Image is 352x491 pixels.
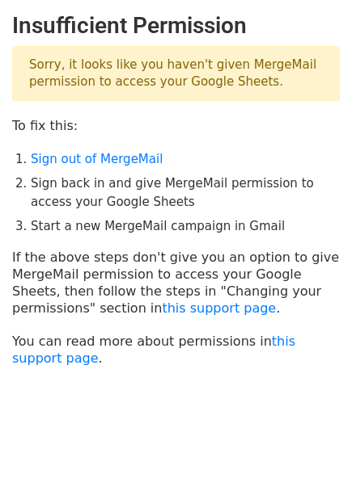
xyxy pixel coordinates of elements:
li: Sign back in and give MergeMail permission to access your Google Sheets [31,174,340,211]
a: this support page [162,300,276,316]
li: Start a new MergeMail campaign in Gmail [31,217,340,236]
p: If the above steps don't give you an option to give MergeMail permission to access your Google Sh... [12,249,340,317]
h2: Insufficient Permission [12,12,340,40]
p: Sorry, it looks like you haven't given MergeMail permission to access your Google Sheets. [12,46,340,101]
a: this support page [12,334,295,366]
p: To fix this: [12,117,340,134]
a: Sign out of MergeMail [31,152,163,166]
p: You can read more about permissions in . [12,333,340,367]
